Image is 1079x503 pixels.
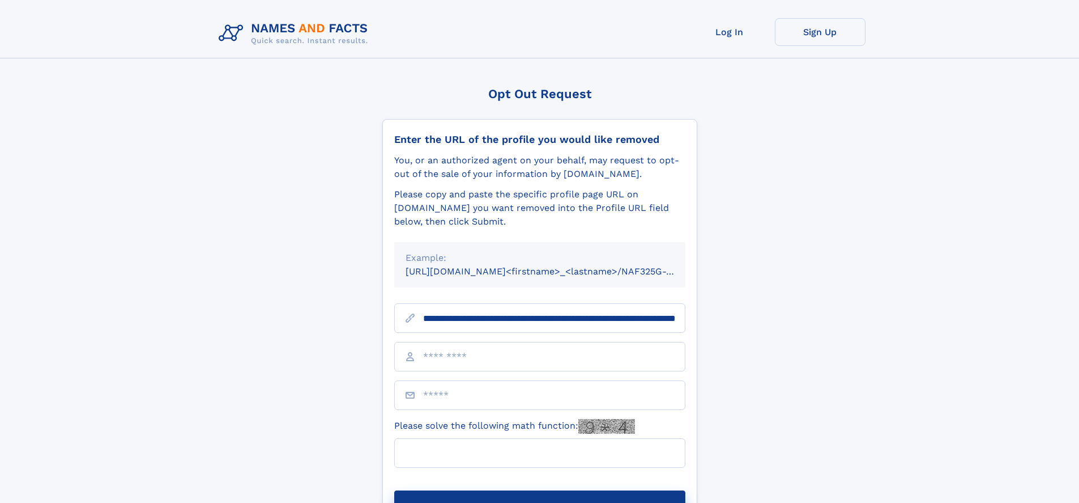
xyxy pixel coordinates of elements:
[214,18,377,49] img: Logo Names and Facts
[394,419,635,434] label: Please solve the following math function:
[394,188,685,229] div: Please copy and paste the specific profile page URL on [DOMAIN_NAME] you want removed into the Pr...
[394,133,685,146] div: Enter the URL of the profile you would like removed
[382,87,697,101] div: Opt Out Request
[394,154,685,181] div: You, or an authorized agent on your behalf, may request to opt-out of the sale of your informatio...
[406,251,674,265] div: Example:
[684,18,775,46] a: Log In
[775,18,865,46] a: Sign Up
[406,266,707,277] small: [URL][DOMAIN_NAME]<firstname>_<lastname>/NAF325G-xxxxxxxx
